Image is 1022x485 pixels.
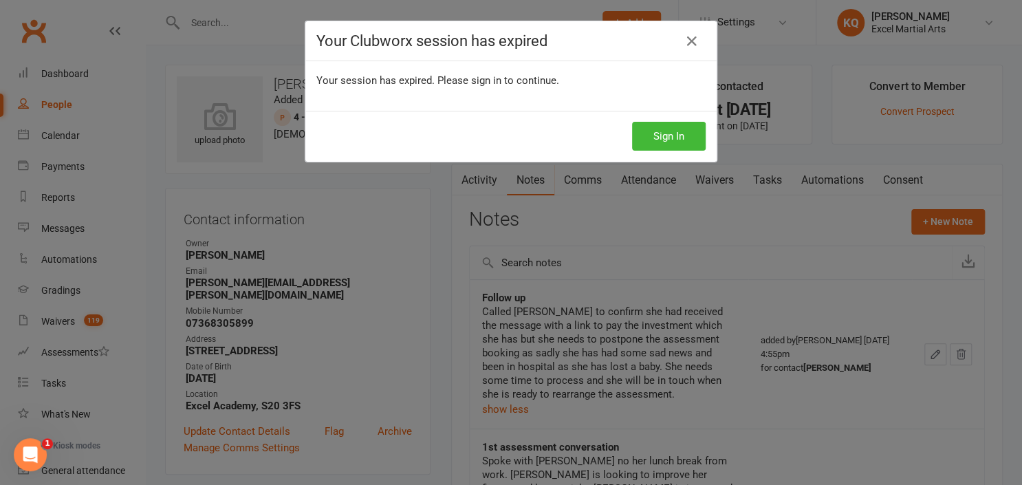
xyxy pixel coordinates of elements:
[14,438,47,471] iframe: Intercom live chat
[316,74,559,87] span: Your session has expired. Please sign in to continue.
[42,438,53,449] span: 1
[316,32,706,50] h4: Your Clubworx session has expired
[681,30,703,52] a: Close
[632,122,706,151] button: Sign In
